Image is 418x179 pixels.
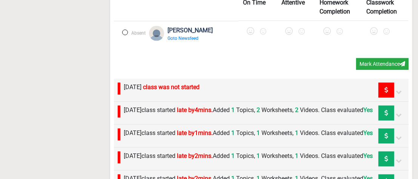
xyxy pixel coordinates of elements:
[295,152,299,159] span: 1
[143,83,200,91] span: class was not started
[132,30,146,36] span: Absent
[295,106,299,114] span: 2
[364,152,373,159] span: Yes
[124,106,373,115] label: [DATE] class started Added Topics, Worksheets, Videos. Class evaluated
[149,26,164,41] img: Avatar
[168,35,215,42] p: Goto Newsfeed
[295,129,299,137] span: 1
[124,152,373,161] label: [DATE] class started Added Topics, Worksheets, Videos. Class evaluated
[168,26,213,35] label: [PERSON_NAME]
[257,106,260,114] span: 2
[177,106,213,114] span: late by 4 mins.
[230,152,235,159] span: 1
[356,58,409,70] button: Mark Attendance
[364,129,373,137] span: Yes
[230,106,235,114] span: 1
[257,129,260,137] span: 1
[230,129,235,137] span: 1
[124,83,200,92] label: [DATE]
[257,152,260,159] span: 1
[177,152,213,159] span: late by 2 mins.
[124,129,373,138] label: [DATE] class started Added Topics, Worksheets, Videos. Class evaluated
[177,129,213,137] span: late by 1 mins.
[364,106,373,114] span: Yes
